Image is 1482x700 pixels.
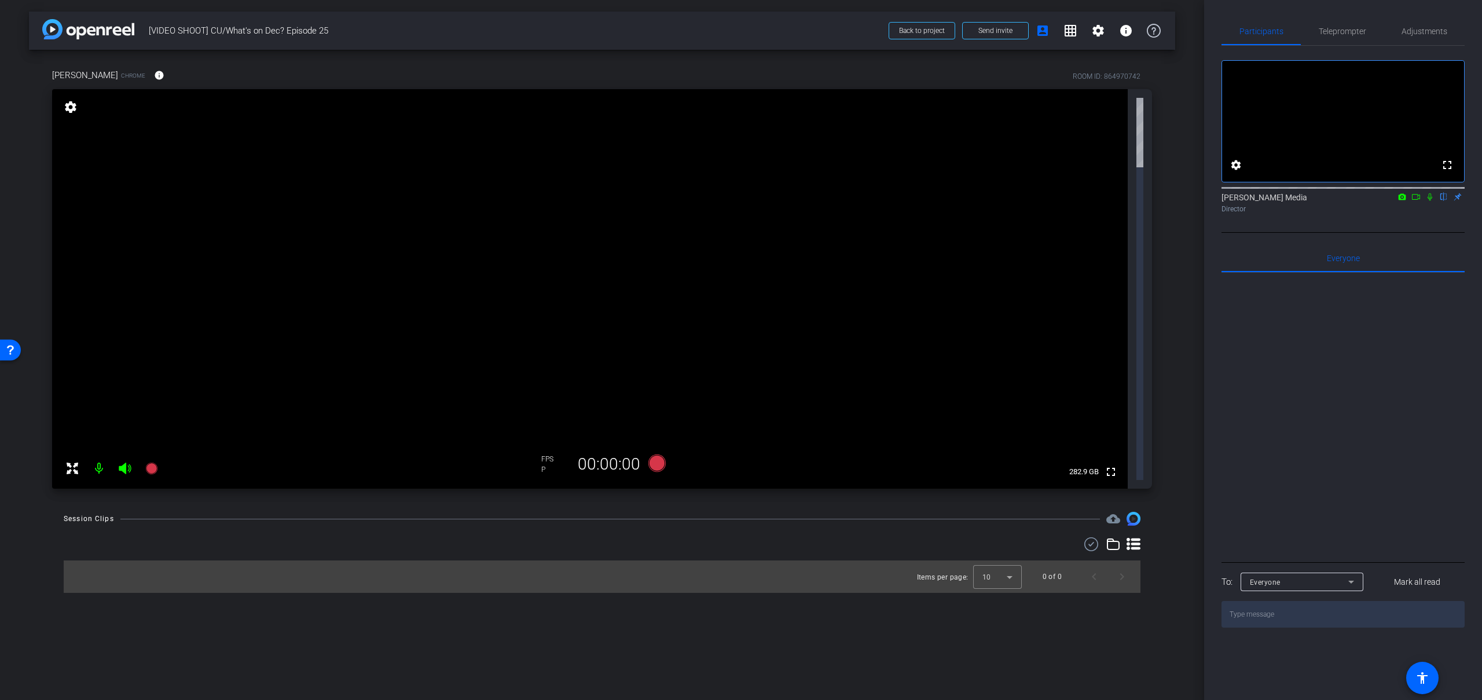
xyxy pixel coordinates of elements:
span: Teleprompter [1319,27,1366,35]
span: Mark all read [1394,576,1440,588]
mat-icon: info [1119,24,1133,38]
div: To: [1221,576,1232,589]
mat-icon: settings [1091,24,1105,38]
div: Items per page: [917,571,969,583]
span: [PERSON_NAME] [52,69,118,82]
button: Back to project [889,22,955,39]
mat-icon: flip [1437,191,1451,201]
img: app-logo [42,19,134,39]
span: Adjustments [1402,27,1447,35]
span: Everyone [1250,578,1281,587]
img: Session clips [1127,512,1140,526]
div: [PERSON_NAME] Media [1221,192,1465,214]
div: P [541,465,570,474]
button: Send invite [962,22,1029,39]
mat-icon: accessibility [1415,671,1429,685]
mat-icon: settings [1229,158,1243,172]
mat-icon: fullscreen [1440,158,1454,172]
span: [VIDEO SHOOT] CU/What's on Dec? Episode 25 [149,19,882,42]
button: Next page [1108,563,1136,591]
span: Send invite [978,26,1013,35]
mat-icon: cloud_upload [1106,512,1120,526]
span: 282.9 GB [1065,465,1103,479]
span: Everyone [1327,254,1360,262]
span: FPS [541,455,553,463]
div: Session Clips [64,513,114,525]
div: Director [1221,204,1465,214]
span: Destinations for your clips [1106,512,1120,526]
div: ROOM ID: 864970742 [1073,71,1140,82]
mat-icon: info [154,70,164,80]
button: Previous page [1080,563,1108,591]
div: 00:00:00 [570,455,648,474]
span: Chrome [121,71,145,80]
mat-icon: settings [63,100,79,114]
div: 0 of 0 [1043,571,1062,582]
span: Participants [1239,27,1283,35]
span: Back to project [899,27,945,35]
mat-icon: grid_on [1063,24,1077,38]
mat-icon: fullscreen [1104,465,1118,479]
button: Mark all read [1370,571,1465,592]
mat-icon: account_box [1036,24,1050,38]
